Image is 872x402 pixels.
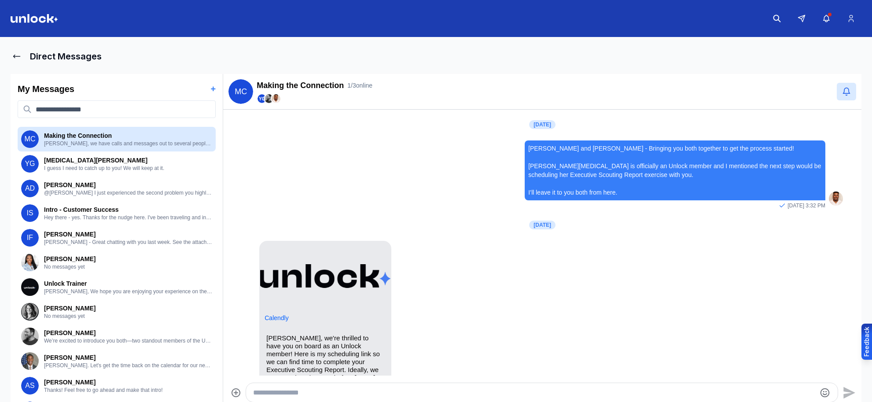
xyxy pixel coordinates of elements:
p: @[PERSON_NAME] I just experienced the second problem you highlighted firsthand. I get a ton of no... [44,189,212,196]
span: MC [228,79,253,104]
h1: Direct Messages [30,50,102,63]
p: [PERSON_NAME] [44,230,212,239]
p: Intro - Customer Success [44,205,212,214]
img: https://d3v0px0pttie1i.cloudfront.net/uploads/branding/logo/70a86364-a4d8-4234-a545-f06b4b85b9e3/... [260,242,390,310]
div: Feedback [862,327,871,357]
span: IF [21,229,39,247]
p: [PERSON_NAME] [44,353,212,362]
img: Demetrios Chirgott [265,94,273,103]
span: YG [21,155,39,173]
div: [DATE] [529,120,556,129]
img: User avatar [21,278,39,296]
p: [PERSON_NAME][MEDICAL_DATA] is officially an Unlock member and I mentioned the next step would be... [528,162,822,179]
p: Hey there - yes. Thanks for the nudge here. I've been traveling and in the throes of buying a hom... [44,214,212,221]
img: User avatar [21,352,39,370]
span: 1 / 3 online [347,81,372,90]
img: User avatar [21,254,39,271]
p: No messages yet [44,313,212,320]
button: + [211,83,216,95]
button: Emoji picker [820,387,830,398]
span: AD [21,180,39,197]
div: [DATE] [529,221,556,229]
span: IS [21,204,39,222]
p: [PERSON_NAME] [44,254,212,263]
p: [PERSON_NAME] and [PERSON_NAME] - Bringing you both together to get the process started! [528,144,822,153]
span: AS [21,377,39,395]
textarea: Type your message [253,387,816,398]
p: [MEDICAL_DATA][PERSON_NAME] [44,156,212,165]
p: I’ll leave it to you both from here. [528,188,822,197]
img: User avatar [829,192,843,206]
p: [PERSON_NAME] - Great chatting with you last week. See the attached links for the recordings you ... [44,239,212,246]
h2: Making the Connection [257,79,344,92]
h2: My Messages [18,83,74,95]
p: [PERSON_NAME] [44,181,212,189]
p: [PERSON_NAME]. Let's get the time back on the calendar for our next session. I'm curious of how t... [44,362,212,369]
p: I guess I need to catch up to you! We will keep at it. [44,165,212,172]
p: [PERSON_NAME], we have calls and messages out to several people leaders and contacts with hiring ... [44,140,212,147]
span: [DATE] 3:32 PM [787,202,825,209]
p: Unlock Trainer [44,279,212,288]
p: Making the Connection [44,131,212,140]
button: Provide feedback [861,324,872,360]
a: Attachment [265,314,288,321]
p: We’re excited to introduce you both—two standout members of the Unlock community. From here, we’l... [44,337,212,344]
img: User avatar [21,303,39,321]
p: [PERSON_NAME] [44,378,212,387]
p: [PERSON_NAME], We hope you are enjoying your experience on the Unlock platform and wanted to brin... [44,288,212,295]
p: No messages yet [44,263,212,270]
p: Thanks! Feel free to go ahead and make that intro! [44,387,212,394]
span: MC [21,130,39,148]
img: User avatar [21,328,39,345]
p: [PERSON_NAME] [44,304,212,313]
span: YG [258,94,266,103]
img: Jared Cozart [272,94,280,103]
p: [PERSON_NAME] [44,328,212,337]
img: Logo [11,14,58,23]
